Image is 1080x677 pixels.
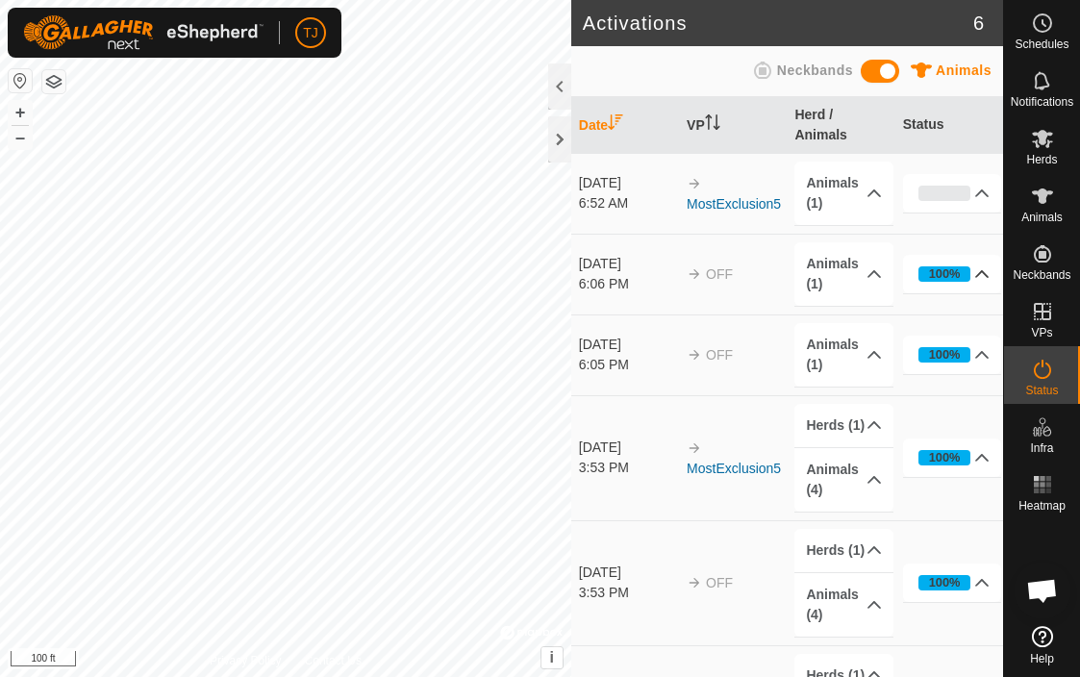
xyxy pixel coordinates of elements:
[1018,500,1066,512] span: Heatmap
[687,347,702,363] img: arrow
[794,323,893,387] p-accordion-header: Animals (1)
[9,101,32,124] button: +
[305,652,362,669] a: Contact Us
[687,266,702,282] img: arrow
[687,575,702,590] img: arrow
[9,126,32,149] button: –
[571,97,679,154] th: Date
[1013,269,1070,281] span: Neckbands
[550,649,554,665] span: i
[903,564,1002,602] p-accordion-header: 100%
[794,573,893,637] p-accordion-header: Animals (4)
[787,97,894,154] th: Herd / Animals
[687,461,781,476] a: MostExclusion5
[579,254,678,274] div: [DATE]
[895,97,1003,154] th: Status
[1030,442,1053,454] span: Infra
[794,404,893,447] p-accordion-header: Herds (1)
[579,563,678,583] div: [DATE]
[303,23,318,43] span: TJ
[579,335,678,355] div: [DATE]
[1030,653,1054,664] span: Help
[687,440,702,456] img: arrow
[579,458,678,478] div: 3:53 PM
[608,117,623,133] p-sorticon: Activate to sort
[23,15,264,50] img: Gallagher Logo
[687,176,702,191] img: arrow
[903,439,1002,477] p-accordion-header: 100%
[973,9,984,38] span: 6
[1031,327,1052,338] span: VPs
[794,242,893,306] p-accordion-header: Animals (1)
[794,162,893,225] p-accordion-header: Animals (1)
[929,573,961,591] div: 100%
[579,274,678,294] div: 6:06 PM
[210,652,282,669] a: Privacy Policy
[903,336,1002,374] p-accordion-header: 100%
[918,266,971,282] div: 100%
[918,186,971,201] div: 0%
[579,583,678,603] div: 3:53 PM
[705,117,720,133] p-sorticon: Activate to sort
[903,174,1002,213] p-accordion-header: 0%
[929,345,961,364] div: 100%
[679,97,787,154] th: VP
[794,448,893,512] p-accordion-header: Animals (4)
[903,255,1002,293] p-accordion-header: 100%
[918,450,971,465] div: 100%
[1025,385,1058,396] span: Status
[1021,212,1063,223] span: Animals
[1014,562,1071,619] div: Open chat
[929,448,961,466] div: 100%
[579,355,678,375] div: 6:05 PM
[9,69,32,92] button: Reset Map
[1004,618,1080,672] a: Help
[579,438,678,458] div: [DATE]
[579,173,678,193] div: [DATE]
[794,529,893,572] p-accordion-header: Herds (1)
[1026,154,1057,165] span: Herds
[918,347,971,363] div: 100%
[583,12,973,35] h2: Activations
[929,264,961,283] div: 100%
[706,266,733,282] span: OFF
[541,647,563,668] button: i
[42,70,65,93] button: Map Layers
[687,196,781,212] a: MostExclusion5
[579,193,678,213] div: 6:52 AM
[777,63,853,78] span: Neckbands
[706,347,733,363] span: OFF
[1011,96,1073,108] span: Notifications
[918,575,971,590] div: 100%
[1015,38,1068,50] span: Schedules
[706,575,733,590] span: OFF
[936,63,992,78] span: Animals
